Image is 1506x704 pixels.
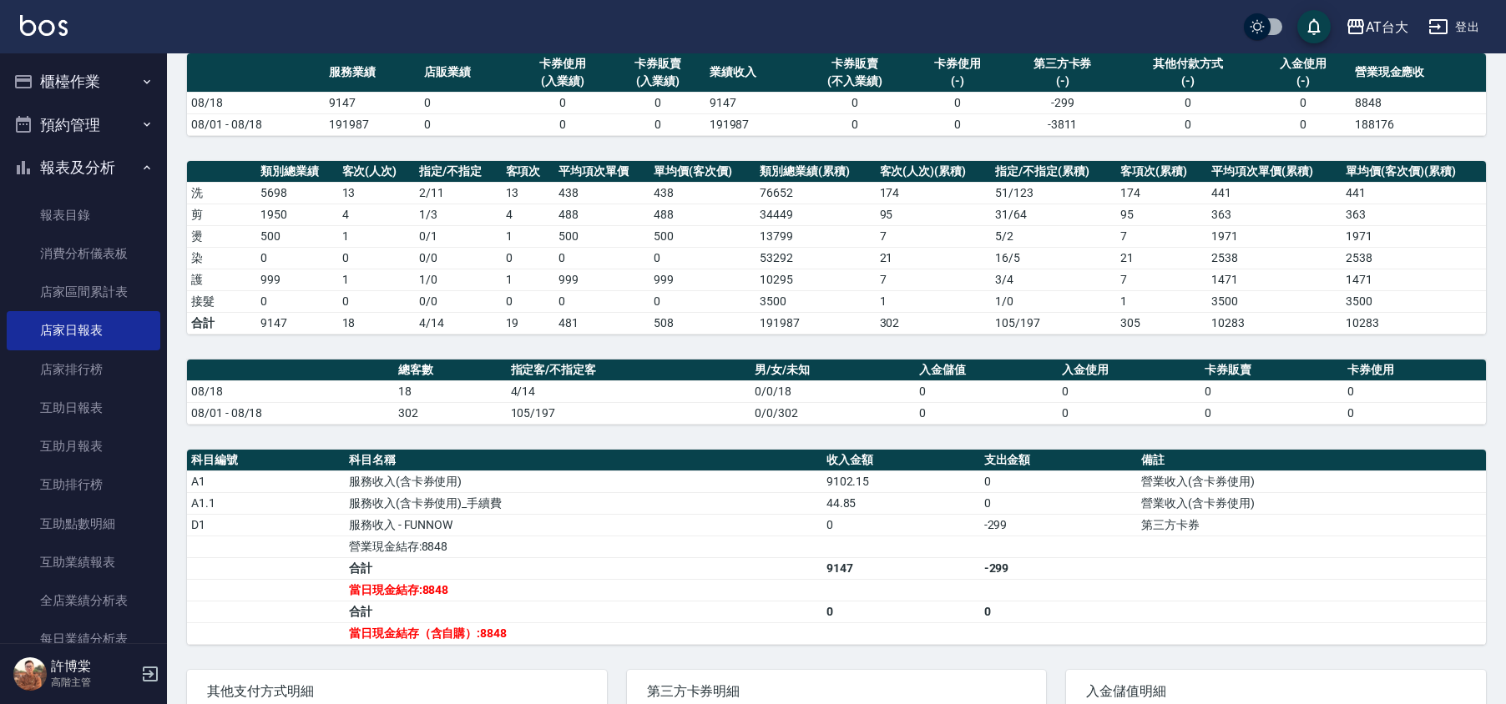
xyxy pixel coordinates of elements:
[338,161,415,183] th: 客次(人次)
[345,601,822,622] td: 合計
[338,182,415,204] td: 13
[554,161,649,183] th: 平均項次單價
[415,161,501,183] th: 指定/不指定
[1207,182,1342,204] td: 441
[980,557,1138,579] td: -299
[345,492,822,514] td: 服務收入(含卡券使用)_手續費
[1120,92,1256,113] td: 0
[914,73,1001,90] div: (-)
[649,182,756,204] td: 438
[207,683,587,700] span: 其他支付方式明細
[7,350,160,389] a: 店家排行榜
[515,113,610,135] td: 0
[1342,312,1486,334] td: 10283
[187,225,256,247] td: 燙
[750,402,915,424] td: 0/0/302
[1342,161,1486,183] th: 單均價(客次價)(累積)
[756,225,876,247] td: 13799
[1342,290,1486,312] td: 3500
[325,53,420,93] th: 服務業績
[187,360,1486,425] table: a dense table
[1207,225,1342,247] td: 1971
[256,247,337,269] td: 0
[7,311,160,349] a: 店家日報表
[338,247,415,269] td: 0
[1116,204,1208,225] td: 95
[187,53,1486,136] table: a dense table
[554,225,649,247] td: 500
[1207,312,1342,334] td: 10283
[415,312,501,334] td: 4/14
[256,204,337,225] td: 1950
[756,312,876,334] td: 191987
[756,182,876,204] td: 76652
[1422,12,1486,43] button: 登出
[1207,161,1342,183] th: 平均項次單價(累積)
[1116,161,1208,183] th: 客項次(累積)
[187,161,1486,334] table: a dense table
[705,92,801,113] td: 9147
[756,204,876,225] td: 34449
[805,73,906,90] div: (不入業績)
[7,146,160,189] button: 報表及分析
[256,269,337,290] td: 999
[1366,17,1408,38] div: AT台大
[187,290,256,312] td: 接髮
[7,196,160,234] a: 報表目錄
[756,269,876,290] td: 10295
[1297,10,1331,43] button: save
[822,601,980,622] td: 0
[1207,269,1342,290] td: 1471
[554,290,649,312] td: 0
[876,225,992,247] td: 7
[519,55,606,73] div: 卡券使用
[394,380,507,402] td: 18
[991,247,1116,269] td: 16 / 5
[915,360,1058,381] th: 入金儲值
[1343,360,1486,381] th: 卡券使用
[614,55,701,73] div: 卡券販賣
[7,60,160,103] button: 櫃檯作業
[1260,55,1347,73] div: 入金使用
[415,290,501,312] td: 0 / 0
[1351,53,1486,93] th: 營業現金應收
[649,247,756,269] td: 0
[507,402,751,424] td: 105/197
[801,92,910,113] td: 0
[338,204,415,225] td: 4
[805,55,906,73] div: 卡券販賣
[187,269,256,290] td: 護
[256,182,337,204] td: 5698
[822,470,980,492] td: 9102.15
[991,225,1116,247] td: 5 / 2
[1116,269,1208,290] td: 7
[1137,514,1486,536] td: 第三方卡券
[187,450,345,471] th: 科目編號
[822,450,980,471] th: 收入金額
[325,113,420,135] td: 191987
[187,514,345,536] td: D1
[1351,92,1486,113] td: 8848
[647,683,1027,700] span: 第三方卡券明細
[394,402,507,424] td: 302
[876,204,992,225] td: 95
[1116,225,1208,247] td: 7
[1137,450,1486,471] th: 備註
[1207,247,1342,269] td: 2538
[1116,312,1208,334] td: 305
[187,470,345,492] td: A1
[876,182,992,204] td: 174
[1058,360,1200,381] th: 入金使用
[876,312,992,334] td: 302
[1342,225,1486,247] td: 1971
[991,312,1116,334] td: 105/197
[415,247,501,269] td: 0 / 0
[756,161,876,183] th: 類別總業績(累積)
[7,543,160,581] a: 互助業績報表
[876,247,992,269] td: 21
[1137,492,1486,514] td: 營業收入(含卡券使用)
[980,514,1138,536] td: -299
[1256,92,1351,113] td: 0
[649,161,756,183] th: 單均價(客次價)
[1343,402,1486,424] td: 0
